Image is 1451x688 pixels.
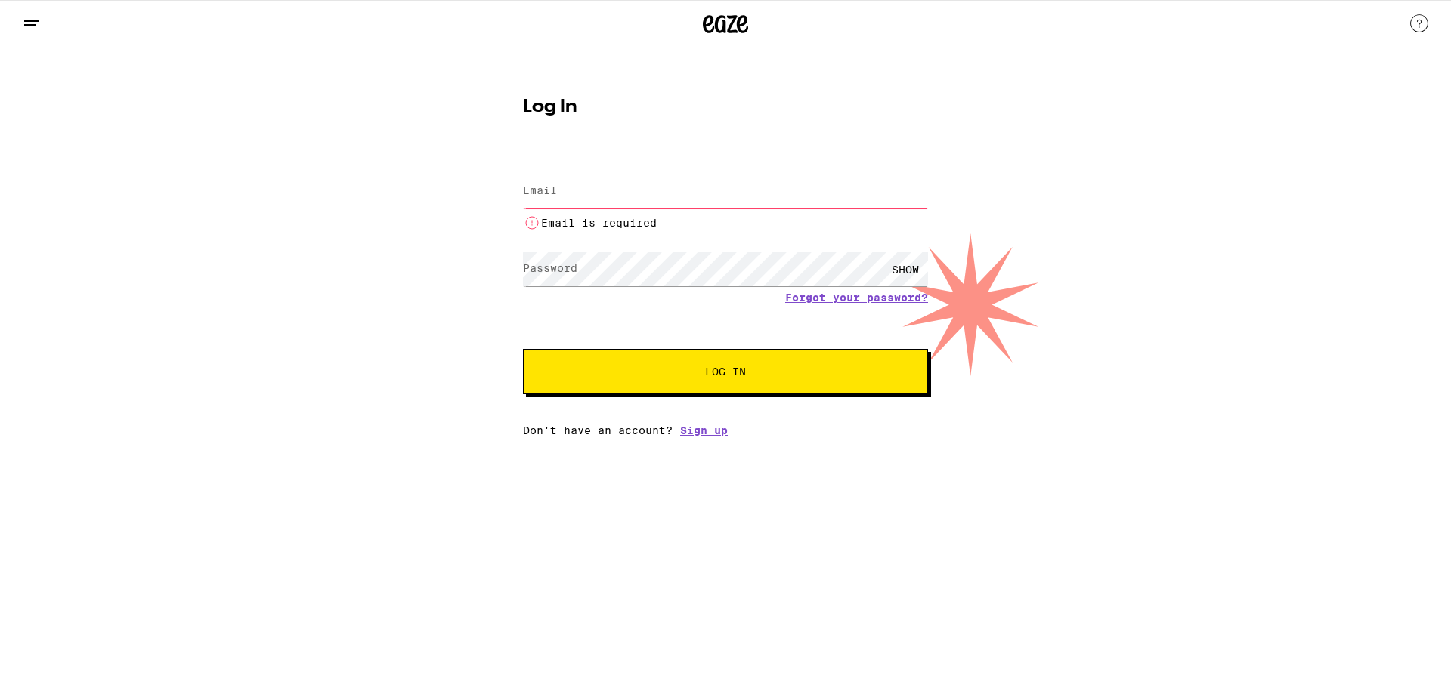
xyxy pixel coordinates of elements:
div: Don't have an account? [523,424,928,437]
span: Help [34,11,65,24]
li: Email is required [523,214,928,232]
button: Log In [523,349,928,394]
label: Password [523,262,577,274]
span: Log In [705,366,746,377]
a: Sign up [680,424,728,437]
label: Email [523,184,557,196]
a: Forgot your password? [785,292,928,304]
h1: Log In [523,98,928,116]
div: SHOW [883,252,928,286]
input: Email [523,174,928,208]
